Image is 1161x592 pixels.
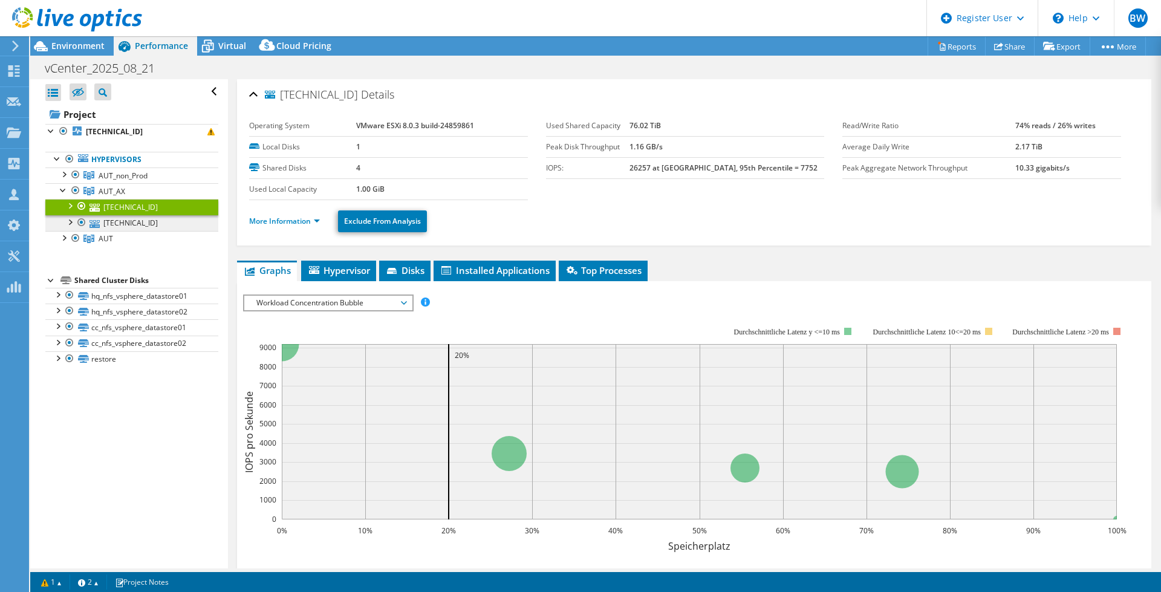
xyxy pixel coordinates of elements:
[45,152,218,168] a: Hypervisors
[943,525,957,536] text: 80%
[859,525,874,536] text: 70%
[259,495,276,505] text: 1000
[249,162,356,174] label: Shared Disks
[1013,328,1110,336] text: Durchschnittliche Latenz >20 ms
[259,342,276,353] text: 9000
[692,525,707,536] text: 50%
[45,336,218,351] a: cc_nfs_vsphere_datastore02
[565,264,642,276] span: Top Processes
[1128,8,1148,28] span: BW
[39,62,174,75] h1: vCenter_2025_08_21
[33,574,70,590] a: 1
[629,120,661,131] b: 76.02 TiB
[86,126,143,137] b: [TECHNICAL_ID]
[74,273,218,288] div: Shared Cluster Disks
[249,141,356,153] label: Local Disks
[259,418,276,429] text: 5000
[51,40,105,51] span: Environment
[259,362,276,372] text: 8000
[249,183,356,195] label: Used Local Capacity
[249,216,320,226] a: More Information
[99,171,148,181] span: AUT_non_Prod
[842,162,1015,174] label: Peak Aggregate Network Throughput
[1015,120,1096,131] b: 74% reads / 26% writes
[842,120,1015,132] label: Read/Write Ratio
[243,264,291,276] span: Graphs
[45,231,218,247] a: AUT
[1090,37,1146,56] a: More
[338,210,427,232] a: Exclude From Analysis
[525,525,539,536] text: 30%
[546,162,629,174] label: IOPS:
[842,141,1015,153] label: Average Daily Write
[734,328,841,336] tspan: Durchschnittliche Latenz y <=10 ms
[45,304,218,319] a: hq_nfs_vsphere_datastore02
[1015,163,1070,173] b: 10.33 gigabits/s
[45,351,218,367] a: restore
[629,163,818,173] b: 26257 at [GEOGRAPHIC_DATA], 95th Percentile = 7752
[277,525,287,536] text: 0%
[249,120,356,132] label: Operating System
[356,120,474,131] b: VMware ESXi 8.0.3 build-24859861
[135,40,188,51] span: Performance
[259,438,276,448] text: 4000
[45,105,218,124] a: Project
[546,120,629,132] label: Used Shared Capacity
[45,199,218,215] a: [TECHNICAL_ID]
[272,514,276,524] text: 0
[358,525,372,536] text: 10%
[356,184,385,194] b: 1.00 GiB
[259,400,276,410] text: 6000
[242,391,256,472] text: IOPS pro Sekunde
[1015,141,1042,152] b: 2.17 TiB
[259,476,276,486] text: 2000
[99,233,113,244] span: AUT
[928,37,986,56] a: Reports
[259,380,276,391] text: 7000
[385,264,424,276] span: Disks
[45,168,218,183] a: AUT_non_Prod
[608,525,623,536] text: 40%
[440,264,550,276] span: Installed Applications
[1053,13,1064,24] svg: \n
[265,89,358,101] span: [TECHNICAL_ID]
[441,525,456,536] text: 20%
[307,264,370,276] span: Hypervisor
[106,574,177,590] a: Project Notes
[70,574,107,590] a: 2
[668,539,730,553] text: Speicherplatz
[45,124,218,140] a: [TECHNICAL_ID]
[629,141,663,152] b: 1.16 GB/s
[250,296,406,310] span: Workload Concentration Bubble
[455,350,469,360] text: 20%
[276,40,331,51] span: Cloud Pricing
[361,87,394,102] span: Details
[776,525,790,536] text: 60%
[356,141,360,152] b: 1
[45,215,218,231] a: [TECHNICAL_ID]
[45,319,218,335] a: cc_nfs_vsphere_datastore01
[218,40,246,51] span: Virtual
[546,141,629,153] label: Peak Disk Throughput
[45,288,218,304] a: hq_nfs_vsphere_datastore01
[45,183,218,199] a: AUT_AX
[1034,37,1090,56] a: Export
[356,163,360,173] b: 4
[985,37,1035,56] a: Share
[873,328,981,336] tspan: Durchschnittliche Latenz 10<=20 ms
[99,186,125,197] span: AUT_AX
[259,457,276,467] text: 3000
[1108,525,1127,536] text: 100%
[1026,525,1041,536] text: 90%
